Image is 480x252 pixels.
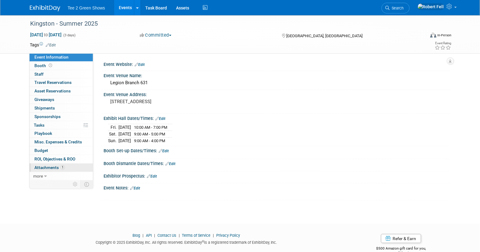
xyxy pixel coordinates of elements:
[34,157,75,161] span: ROI, Objectives & ROO
[141,233,145,238] span: |
[30,95,93,104] a: Giveaways
[30,104,93,112] a: Shipments
[104,171,450,179] div: Exhibitor Prospectus:
[30,113,93,121] a: Sponsorships
[30,172,93,180] a: more
[43,32,49,37] span: to
[30,138,93,146] a: Misc. Expenses & Credits
[108,78,446,88] div: Legion Branch 631
[30,155,93,163] a: ROI, Objectives & ROO
[108,137,118,144] td: Sun.
[382,3,410,13] a: Search
[46,43,56,47] a: Edit
[110,99,241,104] pre: [STREET_ADDRESS]
[28,18,416,29] div: Kingston - Summer 2025
[118,137,131,144] td: [DATE]
[435,42,451,45] div: Event Rating
[108,124,118,131] td: Fri.
[34,123,44,128] span: Tasks
[34,139,82,144] span: Misc. Expenses & Credits
[159,149,169,153] a: Edit
[30,164,93,172] a: Attachments1
[30,129,93,138] a: Playbook
[135,63,145,67] a: Edit
[389,32,452,41] div: Event Format
[30,121,93,129] a: Tasks
[286,34,362,38] span: [GEOGRAPHIC_DATA], [GEOGRAPHIC_DATA]
[34,148,48,153] span: Budget
[217,233,240,238] a: Privacy Policy
[108,131,118,138] td: Sat.
[34,88,71,93] span: Asset Reservations
[34,131,52,136] span: Playbook
[63,33,76,37] span: (3 days)
[104,60,450,68] div: Event Website:
[30,42,56,48] td: Tags
[34,106,55,110] span: Shipments
[390,6,404,10] span: Search
[34,114,61,119] span: Sponsorships
[30,32,62,38] span: [DATE] [DATE]
[104,114,450,122] div: Exhibit Hall Dates/Times:
[147,174,157,178] a: Edit
[81,180,93,188] td: Toggle Event Tabs
[381,234,421,243] a: Refer & Earn
[60,165,65,170] span: 1
[34,80,72,85] span: Travel Reservations
[30,70,93,78] a: Staff
[138,32,174,38] button: Committed
[157,233,176,238] a: Contact Us
[34,72,44,77] span: Staff
[134,139,165,143] span: 9:00 AM - 4:00 PM
[70,180,81,188] td: Personalize Event Tab Strip
[104,183,450,191] div: Event Notes:
[132,233,140,238] a: Blog
[153,233,157,238] span: |
[34,55,69,59] span: Event Information
[33,174,43,178] span: more
[48,63,53,68] span: Booth not reserved yet
[30,78,93,87] a: Travel Reservations
[104,146,450,154] div: Booth Set-up Dates/Times:
[177,233,181,238] span: |
[430,33,436,38] img: Format-Inperson.png
[68,5,105,10] span: Tee 2 Green Shows
[118,131,131,138] td: [DATE]
[130,186,140,190] a: Edit
[104,90,450,98] div: Event Venue Address:
[30,62,93,70] a: Booth
[134,125,167,130] span: 10:00 AM - 7:00 PM
[104,71,450,79] div: Event Venue Name:
[30,87,93,95] a: Asset Reservations
[165,162,175,166] a: Edit
[182,233,211,238] a: Terms of Service
[30,146,93,155] a: Budget
[212,233,216,238] span: |
[134,132,165,136] span: 9:00 AM - 5:00 PM
[437,33,452,38] div: In-Person
[118,124,131,131] td: [DATE]
[30,53,93,61] a: Event Information
[146,233,152,238] a: API
[30,238,343,245] div: Copyright © 2025 ExhibitDay, Inc. All rights reserved. ExhibitDay is a registered trademark of Ex...
[30,5,60,11] img: ExhibitDay
[202,240,204,243] sup: ®
[155,117,165,121] a: Edit
[34,97,54,102] span: Giveaways
[418,3,444,10] img: Robert Fell
[34,63,53,68] span: Booth
[34,165,65,170] span: Attachments
[104,159,450,167] div: Booth Dismantle Dates/Times:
